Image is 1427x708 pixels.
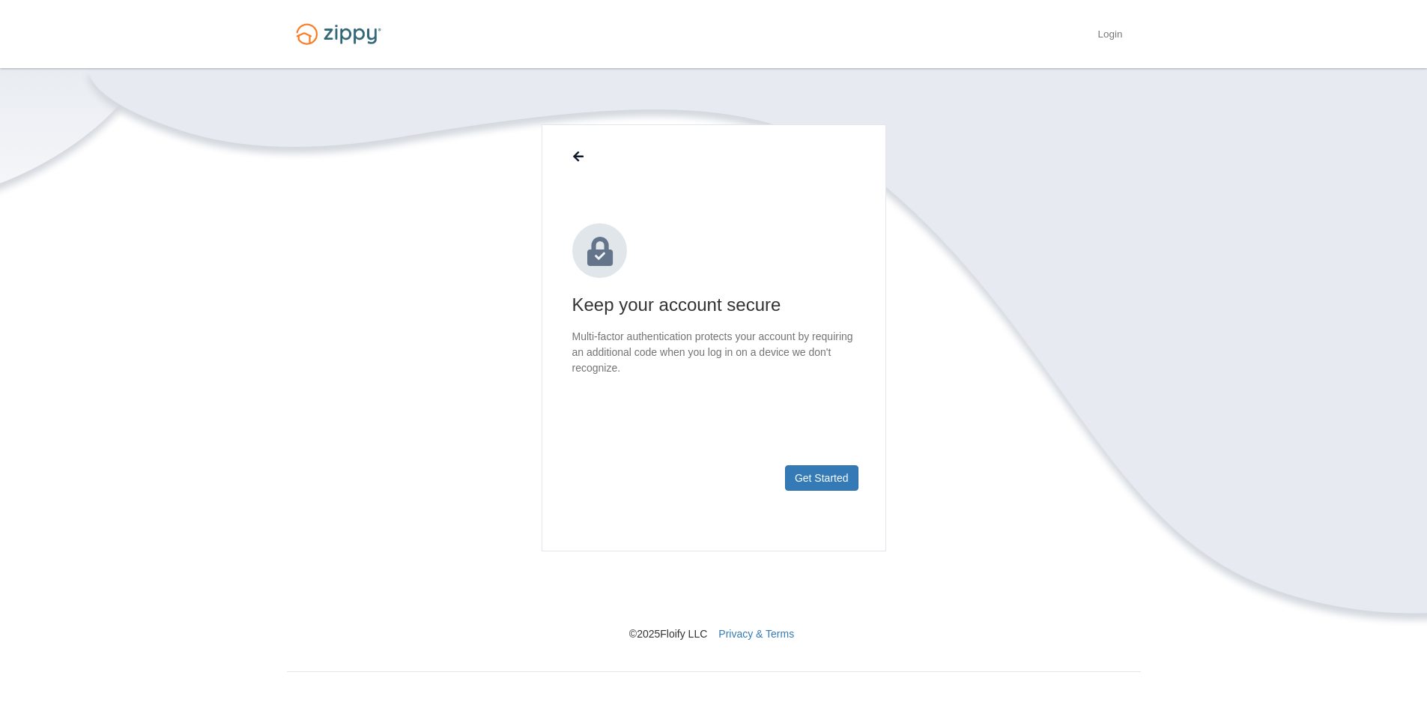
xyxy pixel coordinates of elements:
a: Login [1097,28,1122,43]
img: Logo [287,16,390,52]
a: Privacy & Terms [718,628,794,640]
h1: Keep your account secure [572,293,855,317]
nav: © 2025 Floify LLC [287,551,1141,641]
p: Multi-factor authentication protects your account by requiring an additional code when you log in... [572,329,855,376]
button: Get Started [785,465,858,491]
